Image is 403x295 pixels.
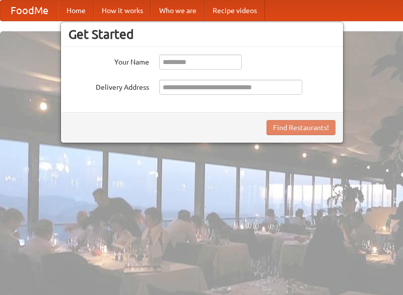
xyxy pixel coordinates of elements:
a: How it works [94,1,151,21]
a: Recipe videos [205,1,265,21]
h3: Get Started [69,27,335,42]
a: FoodMe [1,1,58,21]
button: Find Restaurants! [266,120,335,135]
a: Who we are [151,1,205,21]
label: Delivery Address [69,80,149,92]
label: Your Name [69,54,149,67]
a: Home [58,1,94,21]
